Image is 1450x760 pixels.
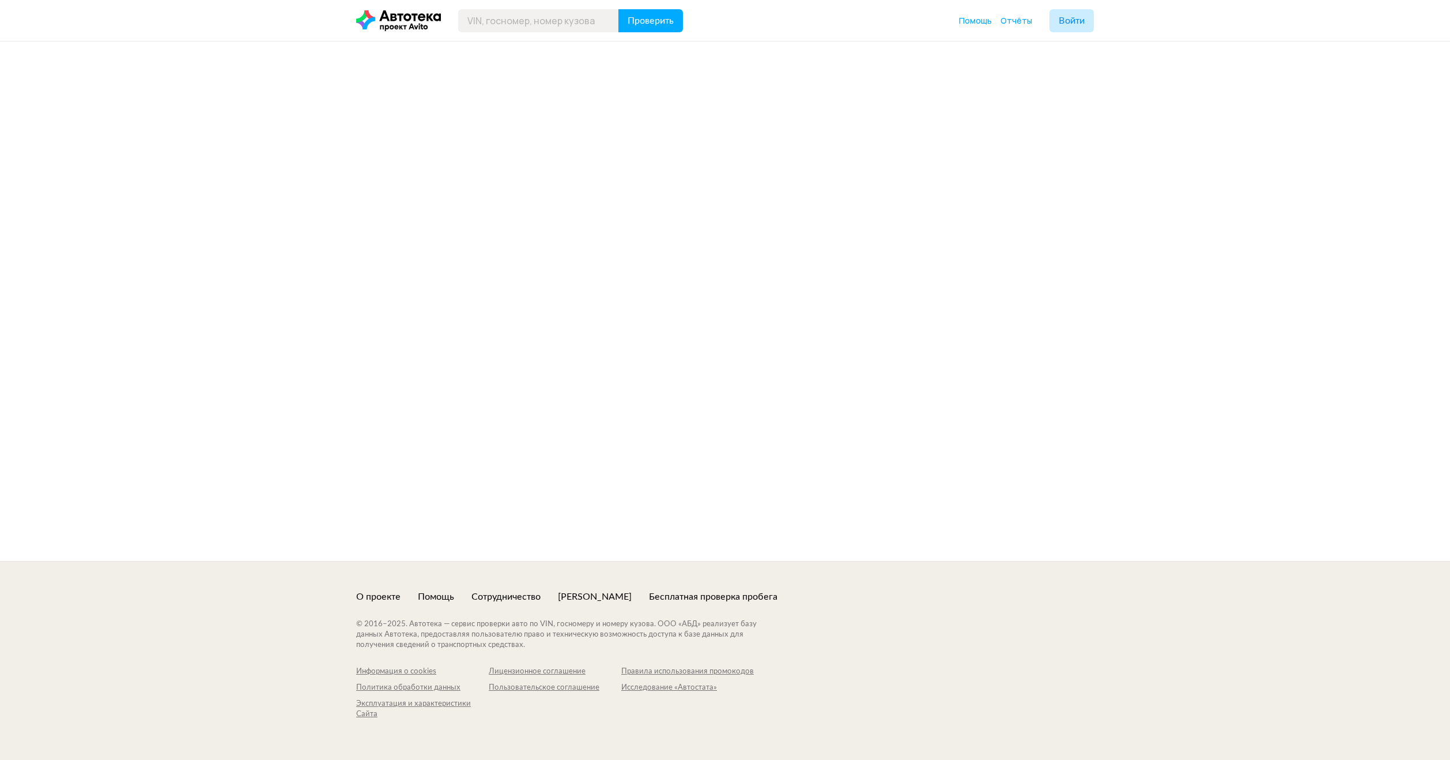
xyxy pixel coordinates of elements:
[356,683,489,693] a: Политика обработки данных
[1000,15,1032,27] a: Отчёты
[558,590,632,603] a: [PERSON_NAME]
[356,699,489,720] a: Эксплуатация и характеристики Сайта
[356,619,780,650] div: © 2016– 2025 . Автотека — сервис проверки авто по VIN, госномеру и номеру кузова. ООО «АБД» реали...
[959,15,992,26] span: Помощь
[1049,9,1094,32] button: Войти
[356,590,401,603] a: О проекте
[489,683,621,693] a: Пользовательское соглашение
[628,16,674,25] span: Проверить
[458,9,619,32] input: VIN, госномер, номер кузова
[959,15,992,27] a: Помощь
[356,667,489,677] a: Информация о cookies
[471,590,541,603] a: Сотрудничество
[618,9,683,32] button: Проверить
[418,590,454,603] a: Помощь
[621,667,754,677] a: Правила использования промокодов
[489,667,621,677] a: Лицензионное соглашение
[621,683,754,693] a: Исследование «Автостата»
[649,590,777,603] a: Бесплатная проверка пробега
[1059,16,1085,25] span: Войти
[1000,15,1032,26] span: Отчёты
